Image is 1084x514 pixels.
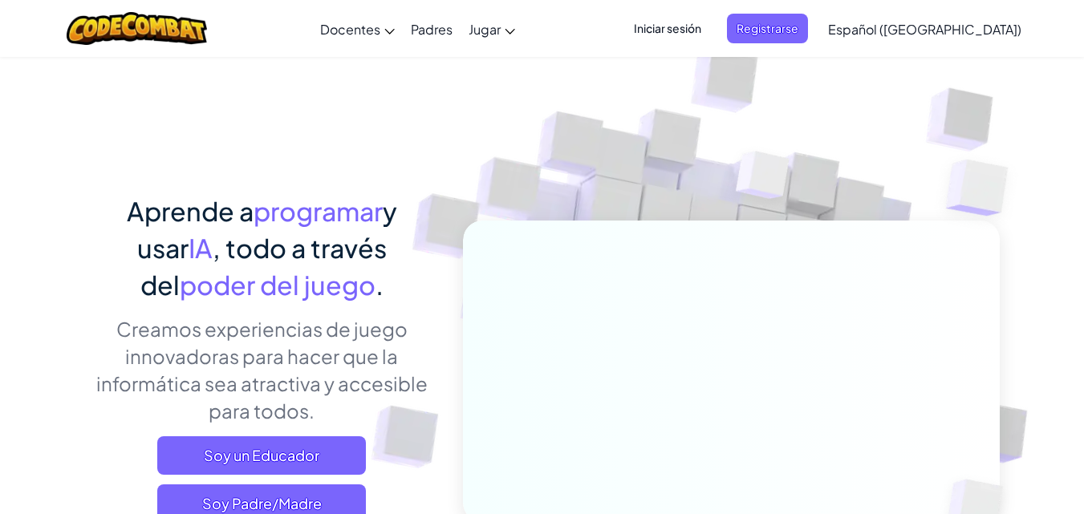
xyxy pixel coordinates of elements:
[140,232,387,301] span: , todo a través del
[828,21,1021,38] span: Español ([GEOGRAPHIC_DATA])
[127,195,254,227] span: Aprende a
[469,21,501,38] span: Jugar
[85,315,439,424] p: Creamos experiencias de juego innovadoras para hacer que la informática sea atractiva y accesible...
[820,7,1029,51] a: Español ([GEOGRAPHIC_DATA])
[914,120,1053,256] img: Overlap cubes
[67,12,207,45] img: CodeCombat logo
[727,14,808,43] button: Registrarse
[403,7,461,51] a: Padres
[624,14,711,43] button: Iniciar sesión
[157,436,366,475] a: Soy un Educador
[320,21,380,38] span: Docentes
[180,269,376,301] span: poder del juego
[254,195,383,227] span: programar
[312,7,403,51] a: Docentes
[705,119,821,239] img: Overlap cubes
[461,7,523,51] a: Jugar
[376,269,384,301] span: .
[189,232,213,264] span: IA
